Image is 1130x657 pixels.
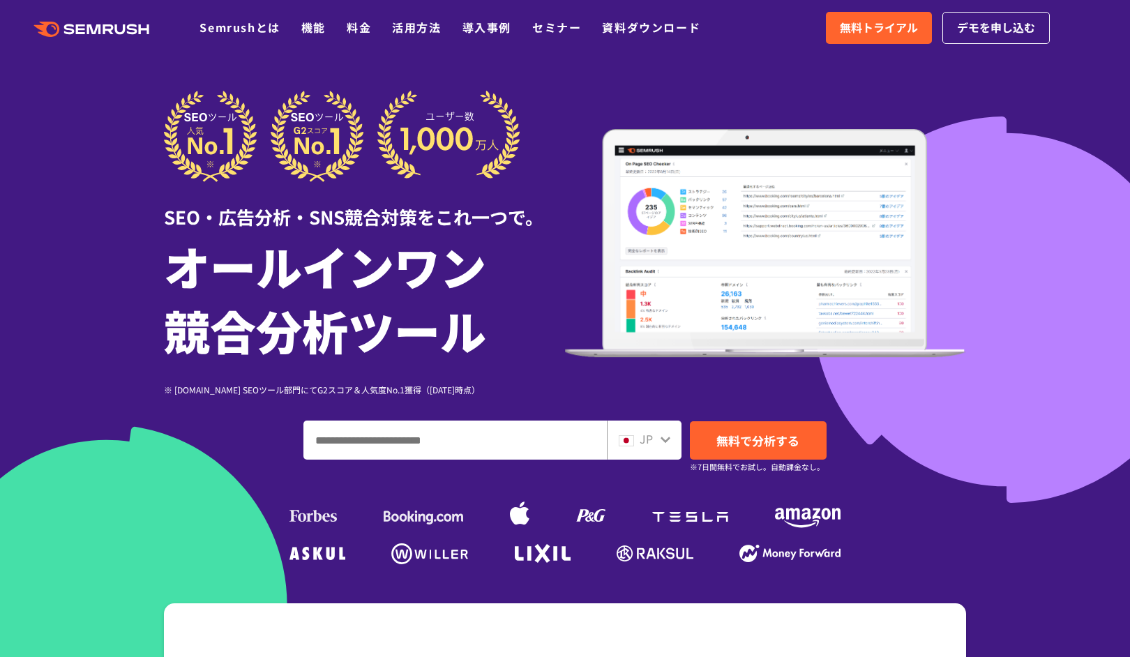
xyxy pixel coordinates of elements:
[826,12,932,44] a: 無料トライアル
[462,19,511,36] a: 導入事例
[716,432,799,449] span: 無料で分析する
[532,19,581,36] a: セミナー
[690,460,824,474] small: ※7日間無料でお試し。自動課金なし。
[164,182,565,230] div: SEO・広告分析・SNS競合対策をこれ一つで。
[164,383,565,396] div: ※ [DOMAIN_NAME] SEOツール部門にてG2スコア＆人気度No.1獲得（[DATE]時点）
[164,234,565,362] h1: オールインワン 競合分析ツール
[840,19,918,37] span: 無料トライアル
[347,19,371,36] a: 料金
[602,19,700,36] a: 資料ダウンロード
[957,19,1035,37] span: デモを申し込む
[690,421,827,460] a: 無料で分析する
[392,19,441,36] a: 活用方法
[304,421,606,459] input: ドメイン、キーワードまたはURLを入力してください
[640,430,653,447] span: JP
[942,12,1050,44] a: デモを申し込む
[301,19,326,36] a: 機能
[199,19,280,36] a: Semrushとは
